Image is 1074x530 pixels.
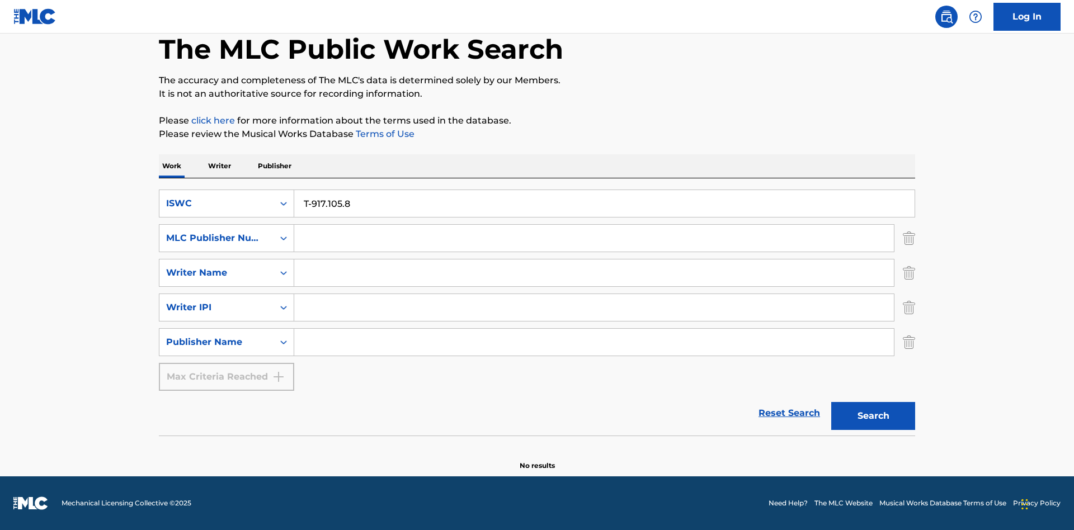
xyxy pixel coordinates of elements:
div: ISWC [166,197,267,210]
a: Reset Search [753,401,826,425]
div: Writer Name [166,266,267,280]
a: Public Search [935,6,958,28]
span: Mechanical Licensing Collective © 2025 [62,498,191,508]
p: Please for more information about the terms used in the database. [159,114,915,127]
button: Search [831,402,915,430]
div: Drag [1021,488,1028,521]
a: click here [191,115,235,126]
iframe: Chat Widget [1018,476,1074,530]
p: Work [159,154,185,178]
p: It is not an authoritative source for recording information. [159,87,915,101]
img: search [940,10,953,23]
div: Writer IPI [166,301,267,314]
p: No results [520,447,555,471]
img: Delete Criterion [903,259,915,287]
form: Search Form [159,190,915,436]
img: help [969,10,982,23]
a: Musical Works Database Terms of Use [879,498,1006,508]
a: Log In [993,3,1061,31]
p: Writer [205,154,234,178]
p: Publisher [255,154,295,178]
img: Delete Criterion [903,294,915,321]
a: Need Help? [769,498,808,508]
p: The accuracy and completeness of The MLC's data is determined solely by our Members. [159,74,915,87]
div: MLC Publisher Number [166,231,267,245]
div: Publisher Name [166,335,267,349]
img: Delete Criterion [903,328,915,356]
a: The MLC Website [814,498,873,508]
img: logo [13,496,48,510]
img: MLC Logo [13,8,56,25]
img: Delete Criterion [903,224,915,252]
div: Help [964,6,987,28]
a: Terms of Use [354,129,414,139]
p: Please review the Musical Works Database [159,127,915,141]
h1: The MLC Public Work Search [159,32,563,66]
a: Privacy Policy [1013,498,1061,508]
